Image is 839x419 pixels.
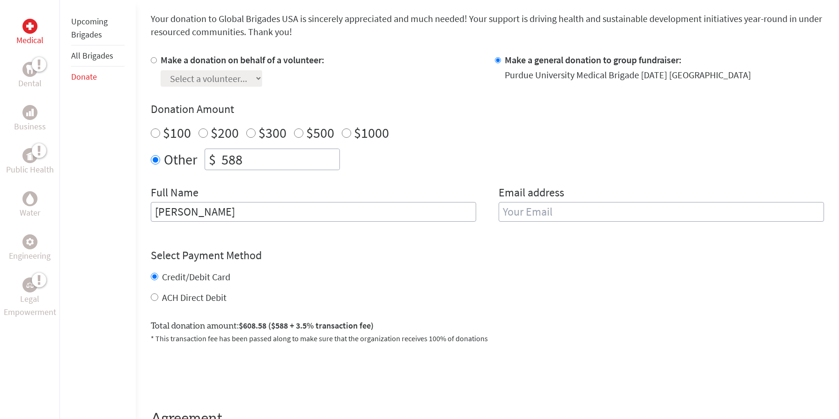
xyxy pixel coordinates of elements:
[71,16,108,40] a: Upcoming Brigades
[6,163,54,176] p: Public Health
[205,149,220,170] div: $
[164,149,197,170] label: Other
[220,149,339,170] input: Enter Amount
[26,22,34,30] img: Medical
[162,292,227,303] label: ACH Direct Debit
[151,355,293,392] iframe: reCAPTCHA
[14,120,46,133] p: Business
[20,206,40,219] p: Water
[26,109,34,116] img: Business
[26,238,34,246] img: Engineering
[354,124,389,142] label: $1000
[211,124,239,142] label: $200
[505,54,682,66] label: Make a general donation to group fundraiser:
[22,277,37,292] div: Legal Empowerment
[151,202,476,222] input: Enter Full Name
[163,124,191,142] label: $100
[151,185,199,202] label: Full Name
[239,320,374,331] span: $608.58 ($588 + 3.5% transaction fee)
[26,65,34,74] img: Dental
[499,202,824,222] input: Your Email
[151,12,824,38] p: Your donation to Global Brigades USA is sincerely appreciated and much needed! Your support is dr...
[151,102,824,117] h4: Donation Amount
[22,105,37,120] div: Business
[22,191,37,206] div: Water
[26,151,34,160] img: Public Health
[26,282,34,288] img: Legal Empowerment
[9,234,51,262] a: EngineeringEngineering
[499,185,564,202] label: Email address
[71,45,125,67] li: All Brigades
[151,319,374,333] label: Total donation amount:
[22,19,37,34] div: Medical
[16,34,44,47] p: Medical
[14,105,46,133] a: BusinessBusiness
[22,148,37,163] div: Public Health
[9,249,51,262] p: Engineering
[18,77,42,90] p: Dental
[71,11,125,45] li: Upcoming Brigades
[26,193,34,204] img: Water
[71,67,125,87] li: Donate
[505,68,751,82] div: Purdue University Medical Brigade [DATE] [GEOGRAPHIC_DATA]
[16,19,44,47] a: MedicalMedical
[71,71,97,82] a: Donate
[161,54,324,66] label: Make a donation on behalf of a volunteer:
[151,248,824,263] h4: Select Payment Method
[306,124,334,142] label: $500
[162,271,230,283] label: Credit/Debit Card
[2,277,58,319] a: Legal EmpowermentLegal Empowerment
[18,62,42,90] a: DentalDental
[71,50,113,61] a: All Brigades
[258,124,287,142] label: $300
[22,62,37,77] div: Dental
[20,191,40,219] a: WaterWater
[2,292,58,319] p: Legal Empowerment
[6,148,54,176] a: Public HealthPublic Health
[22,234,37,249] div: Engineering
[151,333,824,344] p: * This transaction fee has been passed along to make sure that the organization receives 100% of ...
